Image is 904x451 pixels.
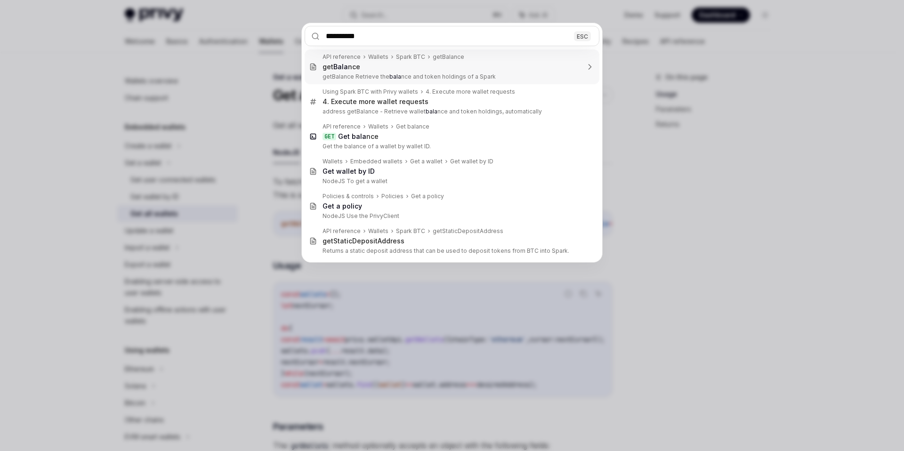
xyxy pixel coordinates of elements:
div: Get a wallet [410,158,443,165]
div: getBalance [433,53,464,61]
div: 4. Execute more wallet requests [323,97,428,106]
p: Returns a static deposit address that can be used to deposit tokens from BTC into Spark. [323,247,580,255]
div: Get wallet by ID [450,158,493,165]
div: Wallets [323,158,343,165]
b: Get a policy [323,202,362,210]
p: NodeJS To get a wallet [323,177,580,185]
b: Get wallet by ID [323,167,375,175]
p: address getBalance - Retrieve wallet nce and token holdings, automatically [323,108,580,115]
div: Wallets [368,53,388,61]
p: NodeJS Use the PrivyClient [323,212,580,220]
div: Embedded wallets [350,158,403,165]
b: bala [426,108,437,115]
b: bala [389,73,401,80]
div: 4. Execute more wallet requests [426,88,515,96]
div: nce [338,132,379,141]
div: ESC [574,31,591,41]
div: Get a policy [411,193,444,200]
div: Spark BTC [396,227,425,235]
div: get nce [323,63,360,71]
div: Wallets [368,123,388,130]
p: Get the balance of a wallet by wallet ID. [323,143,580,150]
div: Get balance [396,123,429,130]
div: Policies & controls [323,193,374,200]
div: Policies [381,193,404,200]
div: Using Spark BTC with Privy wallets [323,88,418,96]
div: getStaticDepositAddress [323,237,404,245]
div: Wallets [368,227,388,235]
div: API reference [323,53,361,61]
div: getStaticDepositAddress [433,227,503,235]
div: Spark BTC [396,53,425,61]
b: Get bala [338,132,366,140]
b: Bala [333,63,348,71]
div: API reference [323,123,361,130]
div: API reference [323,227,361,235]
p: getBalance Retrieve the nce and token holdings of a Spark [323,73,580,81]
div: GET [323,133,336,140]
